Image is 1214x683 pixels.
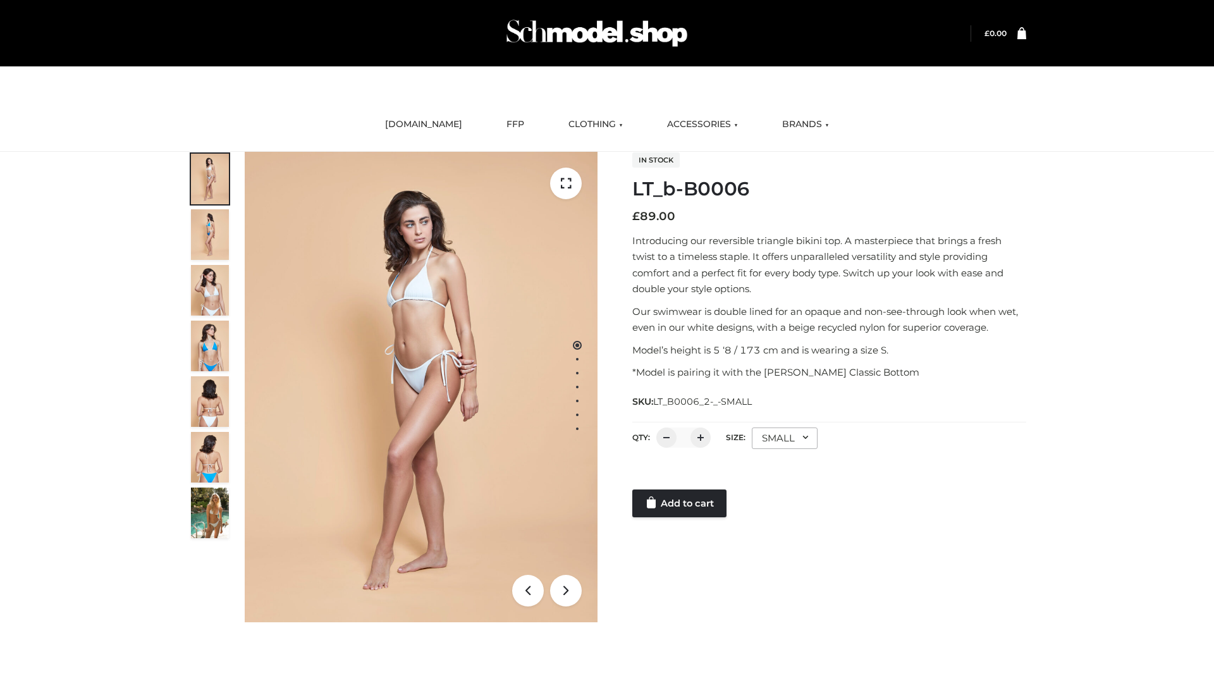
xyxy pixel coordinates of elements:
[191,488,229,538] img: Arieltop_CloudNine_AzureSky2.jpg
[632,433,650,442] label: QTY:
[559,111,632,138] a: CLOTHING
[191,376,229,427] img: ArielClassicBikiniTop_CloudNine_AzureSky_OW114ECO_7-scaled.jpg
[632,364,1026,381] p: *Model is pairing it with the [PERSON_NAME] Classic Bottom
[632,233,1026,297] p: Introducing our reversible triangle bikini top. A masterpiece that brings a fresh twist to a time...
[632,304,1026,336] p: Our swimwear is double lined for an opaque and non-see-through look when wet, even in our white d...
[502,8,692,58] img: Schmodel Admin 964
[632,209,675,223] bdi: 89.00
[984,28,990,38] span: £
[632,489,727,517] a: Add to cart
[653,396,752,407] span: LT_B0006_2-_-SMALL
[191,265,229,316] img: ArielClassicBikiniTop_CloudNine_AzureSky_OW114ECO_3-scaled.jpg
[245,152,598,622] img: ArielClassicBikiniTop_CloudNine_AzureSky_OW114ECO_1
[497,111,534,138] a: FFP
[632,152,680,168] span: In stock
[726,433,745,442] label: Size:
[984,28,1007,38] bdi: 0.00
[376,111,472,138] a: [DOMAIN_NAME]
[773,111,838,138] a: BRANDS
[752,428,818,449] div: SMALL
[191,154,229,204] img: ArielClassicBikiniTop_CloudNine_AzureSky_OW114ECO_1-scaled.jpg
[632,209,640,223] span: £
[191,432,229,483] img: ArielClassicBikiniTop_CloudNine_AzureSky_OW114ECO_8-scaled.jpg
[191,209,229,260] img: ArielClassicBikiniTop_CloudNine_AzureSky_OW114ECO_2-scaled.jpg
[632,394,753,409] span: SKU:
[632,178,1026,200] h1: LT_b-B0006
[658,111,747,138] a: ACCESSORIES
[632,342,1026,359] p: Model’s height is 5 ‘8 / 173 cm and is wearing a size S.
[191,321,229,371] img: ArielClassicBikiniTop_CloudNine_AzureSky_OW114ECO_4-scaled.jpg
[984,28,1007,38] a: £0.00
